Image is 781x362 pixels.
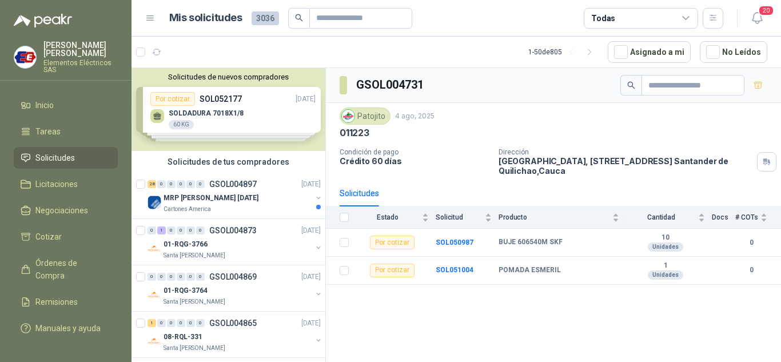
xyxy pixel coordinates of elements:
b: BUJE 606540M SKF [499,238,563,247]
div: 0 [177,226,185,234]
div: 0 [167,180,176,188]
div: 0 [196,226,205,234]
button: Asignado a mi [608,41,691,63]
a: Cotizar [14,226,118,248]
p: Cartones America [164,205,211,214]
p: Condición de pago [340,148,489,156]
a: 1 0 0 0 0 0 GSOL004865[DATE] Company Logo08-RQL-331Santa [PERSON_NAME] [148,316,323,353]
div: 0 [186,319,195,327]
div: 0 [186,273,195,281]
p: Santa [PERSON_NAME] [164,344,225,353]
th: Docs [712,206,735,229]
a: SOL050987 [436,238,473,246]
span: Licitaciones [35,178,78,190]
a: 28 0 0 0 0 0 GSOL004897[DATE] Company LogoMRP [PERSON_NAME] [DATE]Cartones America [148,177,323,214]
b: 0 [735,237,767,248]
b: 0 [735,265,767,276]
span: 20 [758,5,774,16]
a: Tareas [14,121,118,142]
img: Company Logo [14,46,36,68]
a: Remisiones [14,291,118,313]
div: 0 [177,273,185,281]
p: MRP [PERSON_NAME] [DATE] [164,193,258,204]
div: Unidades [648,242,683,252]
img: Company Logo [342,110,354,122]
span: # COTs [735,213,758,221]
p: [GEOGRAPHIC_DATA], [STREET_ADDRESS] Santander de Quilichao , Cauca [499,156,752,176]
p: GSOL004865 [209,319,257,327]
p: Elementos Eléctricos SAS [43,59,118,73]
span: Cantidad [626,213,696,221]
p: GSOL004873 [209,226,257,234]
div: 0 [177,319,185,327]
div: 0 [177,180,185,188]
p: 011223 [340,127,369,139]
p: [PERSON_NAME] [PERSON_NAME] [43,41,118,57]
a: SOL051004 [436,266,473,274]
div: 0 [167,226,176,234]
div: Patojito [340,108,390,125]
div: 0 [186,226,195,234]
span: search [627,81,635,89]
a: 0 0 0 0 0 0 GSOL004869[DATE] Company Logo01-RQG-3764Santa [PERSON_NAME] [148,270,323,307]
p: 4 ago, 2025 [395,111,435,122]
b: 10 [626,233,705,242]
img: Company Logo [148,242,161,256]
span: Inicio [35,99,54,112]
span: Tareas [35,125,61,138]
div: 0 [167,273,176,281]
th: Cantidad [626,206,712,229]
span: Remisiones [35,296,78,308]
div: 0 [196,273,205,281]
p: Crédito 60 días [340,156,489,166]
b: 1 [626,261,705,270]
div: 0 [157,180,166,188]
a: Inicio [14,94,118,116]
p: GSOL004869 [209,273,257,281]
span: Producto [499,213,610,221]
p: [DATE] [301,318,321,329]
span: Solicitudes [35,152,75,164]
div: Todas [591,12,615,25]
div: 0 [157,273,166,281]
a: Negociaciones [14,200,118,221]
div: 1 [148,319,156,327]
p: Santa [PERSON_NAME] [164,251,225,260]
div: 28 [148,180,156,188]
div: 0 [196,180,205,188]
p: 01-RQG-3766 [164,239,208,250]
div: Unidades [648,270,683,280]
a: Solicitudes [14,147,118,169]
div: 0 [196,319,205,327]
span: search [295,14,303,22]
p: [DATE] [301,272,321,283]
div: 1 [157,226,166,234]
th: Producto [499,206,626,229]
div: 0 [157,319,166,327]
div: 0 [148,273,156,281]
p: 08-RQL-331 [164,332,202,343]
div: Por cotizar [370,236,415,249]
th: Estado [356,206,436,229]
button: No Leídos [700,41,767,63]
span: 3036 [252,11,279,25]
div: Solicitudes de tus compradores [132,151,325,173]
p: 01-RQG-3764 [164,285,208,296]
a: 0 1 0 0 0 0 GSOL004873[DATE] Company Logo01-RQG-3766Santa [PERSON_NAME] [148,224,323,260]
h3: GSOL004731 [356,76,425,94]
div: 0 [186,180,195,188]
div: Solicitudes [340,187,379,200]
p: [DATE] [301,225,321,236]
div: 0 [148,226,156,234]
h1: Mis solicitudes [169,10,242,26]
span: Manuales y ayuda [35,322,101,335]
img: Company Logo [148,335,161,348]
p: [DATE] [301,179,321,190]
img: Company Logo [148,196,161,209]
button: 20 [747,8,767,29]
a: Manuales y ayuda [14,317,118,339]
span: Negociaciones [35,204,88,217]
img: Logo peakr [14,14,72,27]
